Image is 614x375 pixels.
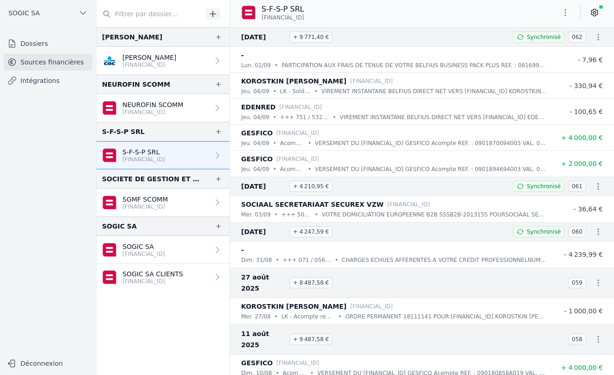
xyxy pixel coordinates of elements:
span: [FINANCIAL_ID] [262,14,304,21]
p: SOGIC SA CLIENTS [122,269,183,279]
img: belfius-1.png [102,242,117,257]
p: VERSEMENT DU [FINANCIAL_ID] GESFICO Acompte REF. : 0901894694003 VAL. 04-09 [315,165,547,174]
p: KOROSTKIN [PERSON_NAME] [241,301,346,312]
p: [FINANCIAL_ID] [387,200,430,209]
p: mer. 03/09 [241,210,271,219]
p: [FINANCIAL_ID] [350,302,393,311]
div: • [338,312,341,321]
div: • [275,61,278,70]
span: 11 août 2025 [241,328,286,350]
div: • [333,113,336,122]
p: NEUROFIN SCOMM [122,100,183,109]
span: - 4 239,99 € [564,251,603,258]
p: SGMF SCOMM [122,195,168,204]
p: +++ 508 / 1006 / 60740 +++ [281,210,311,219]
span: + 2 000,00 € [561,160,603,167]
div: SOGIC SA [102,221,137,232]
p: [FINANCIAL_ID] [122,61,176,69]
span: Synchronisé [527,33,561,41]
p: SOCIAAL SECRETARIAAT SECUREX VZW [241,199,384,210]
p: [FINANCIAL_ID] [350,76,393,86]
span: SOGIC SA [8,8,40,18]
a: SOGIC SA CLIENTS [FINANCIAL_ID] [96,264,230,291]
p: EDENRED [241,102,275,113]
p: +++ 071 / 0563 / 24123 +++ [283,255,331,265]
p: CHARGES ECHUES AFFERENTES A VOTRE CREDIT PROFESSIONNELNUMERO [PHONE_NUMBER] REF. : 0804991008492 ... [342,255,547,265]
p: S-F-S-P SRL [262,4,304,15]
p: lun. 01/09 [241,61,271,70]
p: VIREMENT INSTANTANE BELFIUS DIRECT NET VERS [FINANCIAL_ID] KOROSTKIN LAURA LK - Solde 08/2025REF.... [321,87,547,96]
p: jeu. 04/09 [241,113,269,122]
p: [FINANCIAL_ID] [276,128,319,138]
a: NEUROFIN SCOMM [FINANCIAL_ID] [96,94,230,122]
a: S-F-S-P SRL [FINANCIAL_ID] [96,141,230,169]
p: LK - Solde 08/2025 [280,87,311,96]
div: • [273,87,276,96]
p: - [241,244,244,255]
div: • [275,255,279,265]
a: Sources financières [4,54,92,70]
p: +++ 751 / 5322 / 28835 +++ [280,113,329,122]
p: jeu. 04/09 [241,87,269,96]
p: [PERSON_NAME] [122,53,176,62]
span: 058 [568,334,586,345]
div: • [275,312,278,321]
span: 062 [568,32,586,43]
p: ORDRE PERMANENT 18111141 POUR [FINANCIAL_ID] KOROSTKIN [PERSON_NAME] LK - Acompte remuneration mo... [345,312,547,321]
span: 059 [568,277,586,288]
p: dim. 31/08 [241,255,272,265]
p: jeu. 04/09 [241,139,269,148]
span: - 36,64 € [574,205,603,213]
div: • [273,165,276,174]
span: + 4 247,59 € [289,226,333,237]
div: • [308,165,311,174]
p: mer. 27/08 [241,312,271,321]
span: + 4 000,00 € [561,134,603,141]
button: Déconnexion [4,356,92,371]
span: - 100,65 € [569,108,603,115]
p: LK - Acompte remuneration mois en cours [281,312,334,321]
img: belfius-1.png [102,101,117,115]
span: Synchronisé [527,228,561,235]
div: • [308,139,311,148]
p: GESFICO [241,127,273,139]
span: [DATE] [241,32,286,43]
a: SGMF SCOMM [FINANCIAL_ID] [96,189,230,216]
p: KOROSTKIN [PERSON_NAME] [241,76,346,87]
p: VERSEMENT DU [FINANCIAL_ID] GESFICO Acompte REF. : 0901870094003 VAL. 04-09 [315,139,547,148]
p: jeu. 04/09 [241,165,269,174]
span: - 7,96 € [578,56,603,64]
span: + 9 487,58 € [289,334,333,345]
input: Filtrer par dossier... [96,6,202,22]
span: 27 août 2025 [241,272,286,294]
p: [FINANCIAL_ID] [122,250,165,258]
div: NEUROFIN SCOMM [102,79,170,90]
img: belfius-1.png [241,5,256,20]
span: - 330,94 € [569,82,603,89]
div: • [275,210,278,219]
p: [FINANCIAL_ID] [122,203,168,210]
span: Synchronisé [527,183,561,190]
a: SOGIC SA [FINANCIAL_ID] [96,236,230,264]
p: [FINANCIAL_ID] [276,154,319,164]
span: + 4 210,95 € [289,181,333,192]
span: + 8 487,58 € [289,277,333,288]
p: S-F-S-P SRL [122,147,165,157]
p: GESFICO [241,153,273,165]
div: [PERSON_NAME] [102,32,162,43]
p: VIREMENT INSTANTANE BELFIUS DIRECT NET VERS [FINANCIAL_ID] EDENRED 751/5322/28835 REF. : 09018465... [340,113,547,122]
img: belfius-1.png [102,148,117,163]
img: belfius-1.png [102,195,117,210]
p: PARTICIPATION AUX FRAIS DE TENUE DE VOTRE BELFIUS BUSINESS PACK PLUS REF. : 0816993047087 VAL. 01-09 [281,61,547,70]
div: S-F-S-P SRL [102,126,145,137]
a: Dossiers [4,35,92,52]
p: [FINANCIAL_ID] [122,278,183,285]
p: GESFICO [241,357,273,369]
p: VOTRE DOMICILIATION EUROPEENNE B2B SSSB2B-2013155 POURSOCIAAL SECRETARIAAT SECUREX VZW COMMUNICAT... [322,210,547,219]
p: [FINANCIAL_ID] [122,156,165,163]
img: CBC_CREGBEBB.png [102,53,117,68]
p: [FINANCIAL_ID] [276,358,319,368]
div: • [335,255,338,265]
span: 060 [568,226,586,237]
img: belfius-1.png [102,270,117,285]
